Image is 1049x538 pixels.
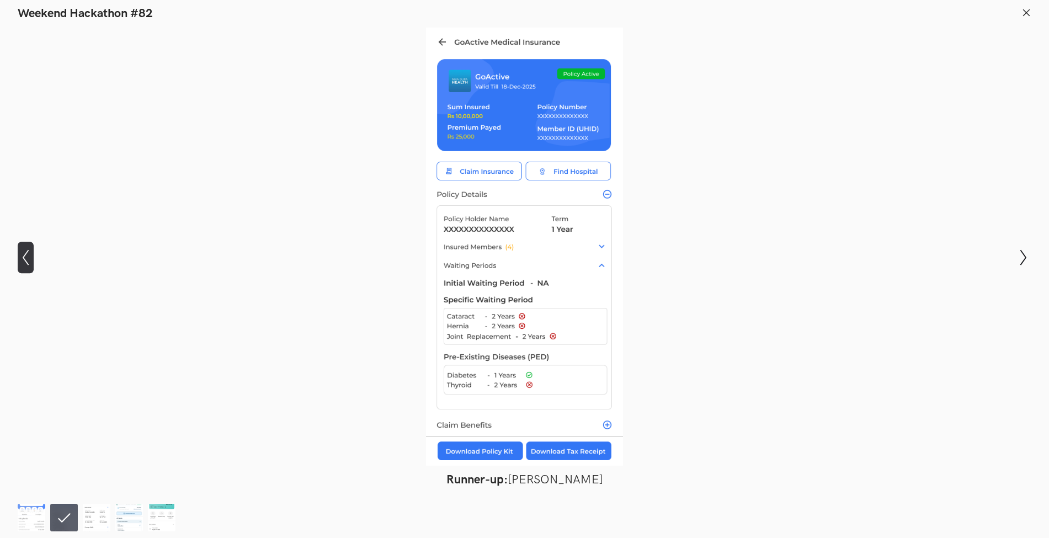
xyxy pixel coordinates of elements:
img: Niva_Bupa_Redesign_-_Pulkit_Yadav.png [148,504,175,531]
h1: Weekend Hackathon #82 [18,7,153,21]
img: UX_Challenge.png [83,504,110,531]
img: Srinivasan_Policy_detailssss.png [115,504,143,531]
img: amruth-niva.png [18,504,45,531]
figcaption: [PERSON_NAME] [194,472,856,487]
strong: Runner-up: [446,472,508,487]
